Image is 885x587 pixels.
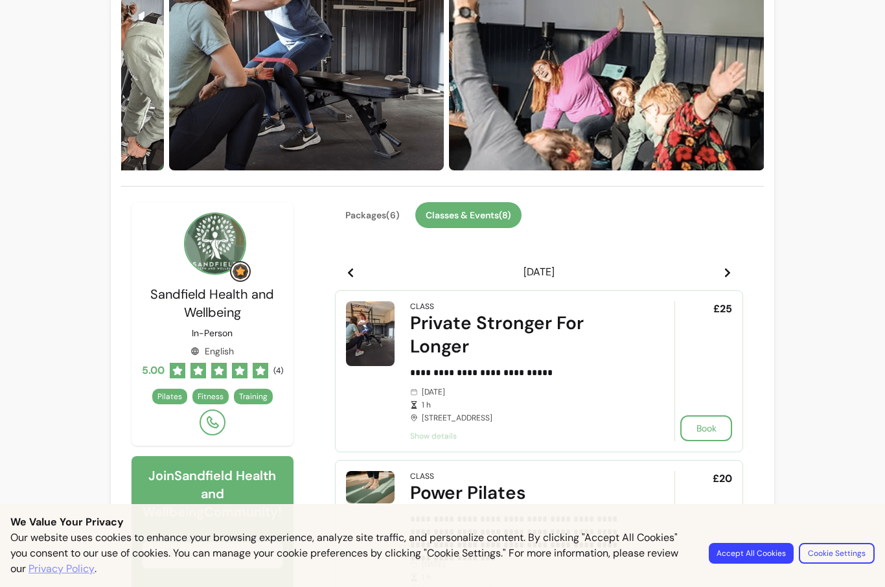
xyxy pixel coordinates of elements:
span: Pilates [157,391,182,402]
div: Class [410,471,434,481]
div: [DATE] [STREET_ADDRESS] [410,387,639,423]
span: £25 [713,301,732,317]
div: Power Pilates [410,481,639,505]
span: Fitness [198,391,224,402]
button: Accept All Cookies [709,543,794,564]
span: Training [239,391,268,402]
button: Book [680,415,732,441]
div: English [190,345,234,358]
p: We Value Your Privacy [10,514,875,530]
span: 1 h [422,400,639,410]
span: 5.00 [142,363,165,378]
img: Private Stronger For Longer [346,301,395,366]
div: Private Stronger For Longer [410,312,639,358]
h6: Join Sandfield Health and Wellbeing Community! [142,466,283,521]
header: [DATE] [335,259,744,285]
p: Our website uses cookies to enhance your browsing experience, analyze site traffic, and personali... [10,530,693,577]
img: Power Pilates [346,471,395,503]
button: Classes & Events(8) [415,202,522,228]
span: Show details [410,431,639,441]
p: In-Person [192,327,233,340]
button: Cookie Settings [799,543,875,564]
button: Packages(6) [335,202,410,228]
div: Class [410,301,434,312]
span: ( 4 ) [273,365,283,376]
span: Sandfield Health and Wellbeing [150,286,274,321]
a: Privacy Policy [29,561,95,577]
img: Provider image [184,213,246,275]
img: Grow [233,264,248,279]
span: £20 [713,471,732,487]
